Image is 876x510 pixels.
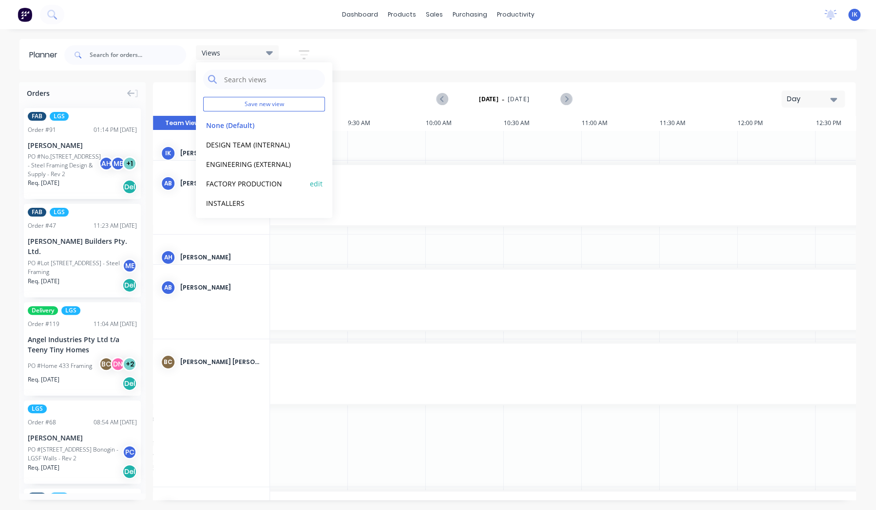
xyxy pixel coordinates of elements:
div: Order # 47 [28,221,56,230]
div: ME [122,258,137,273]
div: Order # 68 [28,418,56,427]
div: [PERSON_NAME] [180,253,262,262]
div: Del [122,376,137,391]
button: Save new view [203,97,325,111]
span: LGS [28,404,47,413]
div: 11:00 AM [582,116,660,130]
div: Del [122,180,137,194]
div: + 1 [122,156,137,171]
input: Search for orders... [90,45,186,65]
span: LGS [50,492,69,501]
img: Factory [18,7,32,22]
div: Del [122,464,137,479]
div: 01:14 PM [DATE] [94,126,137,134]
button: Day [781,91,845,108]
button: INSTALLERS [203,197,307,208]
div: PO #Home 433 Framing [28,362,92,370]
button: FACTORY PRODUCTION [203,178,307,189]
span: Orders [27,88,50,98]
button: edit [310,178,323,188]
span: IK [852,10,857,19]
span: - [502,93,504,105]
span: FAB [28,112,46,121]
div: Angel Industries Pty Ltd t/a Teeny Tiny Homes [28,334,137,355]
strong: [DATE] [479,95,498,104]
button: ENGINEERING (EXTERNAL) [203,158,307,169]
div: AH [99,156,114,171]
div: [PERSON_NAME] Builders Pty. Ltd. [28,236,137,256]
div: [PERSON_NAME] [PERSON_NAME] [180,358,262,366]
div: Day [787,94,832,104]
div: Planner [29,49,62,61]
div: BC [99,357,114,371]
span: LGS [50,208,69,217]
div: purchasing [448,7,492,22]
span: LGS [50,112,69,121]
div: [PERSON_NAME] [28,433,137,443]
div: Order # 119 [28,320,59,328]
span: Views [202,48,220,58]
button: Next page [560,93,571,105]
span: FAB [28,208,46,217]
div: Del [122,278,137,292]
div: AB [161,280,175,295]
div: PO #Lot [STREET_ADDRESS] - Steel Framing [28,259,125,276]
div: [PERSON_NAME] (OFFSHORE) [180,179,262,188]
div: ME [111,156,125,171]
span: FAB [28,492,46,501]
div: 11:23 AM [DATE] [94,221,137,230]
div: [PERSON_NAME] [180,283,262,292]
div: 11:30 AM [660,116,738,130]
div: productivity [492,7,539,22]
button: None (Default) [203,119,307,130]
span: Req. [DATE] [28,277,59,286]
div: PO #[STREET_ADDRESS] Bonogin - LGSF Walls - Rev 2 [28,445,125,463]
div: [PERSON_NAME] (You) [180,149,262,158]
div: [PERSON_NAME] [28,140,137,150]
div: PC [122,445,137,459]
div: 10:30 AM [504,116,582,130]
a: dashboard [337,7,383,22]
div: 9:30 AM [348,116,426,130]
div: 11:04 AM [DATE] [94,320,137,328]
div: Order # 91 [28,126,56,134]
div: AH [161,250,175,265]
div: AB [161,176,175,191]
div: sales [421,7,448,22]
span: Req. [DATE] [28,463,59,472]
div: PO #No.[STREET_ADDRESS] - Steel Framing Design & Supply - Rev 2 [28,152,102,179]
div: + 2 [122,357,137,371]
button: Previous page [437,93,448,105]
div: products [383,7,421,22]
div: 08:54 AM [DATE] [94,418,137,427]
span: [DATE] [508,95,530,104]
span: Delivery [28,306,58,315]
div: 10:00 AM [426,116,504,130]
div: DN [111,357,125,371]
button: DESIGN TEAM (INTERNAL) [203,139,307,150]
button: Team View [153,116,211,130]
div: BC [161,355,175,369]
div: IK [161,146,175,161]
span: Req. [DATE] [28,179,59,187]
span: Req. [DATE] [28,375,59,384]
div: 12:00 PM [738,116,816,130]
input: Search views [223,70,320,89]
span: LGS [61,306,80,315]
